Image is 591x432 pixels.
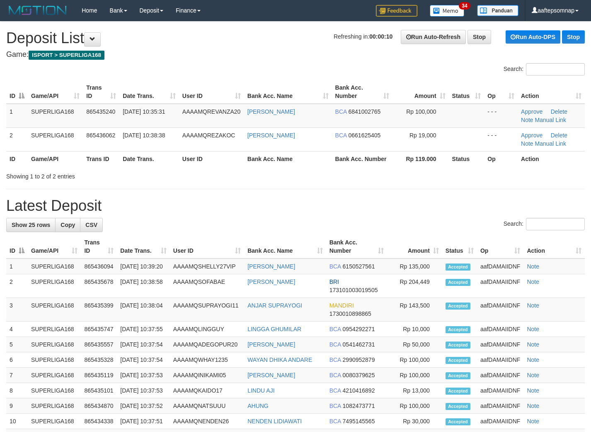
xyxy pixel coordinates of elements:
[535,140,567,147] a: Manual Link
[247,387,274,394] a: LINDU AJI
[535,117,567,123] a: Manual Link
[117,352,170,368] td: [DATE] 10:37:54
[170,235,244,259] th: User ID: activate to sort column ascending
[343,403,375,409] span: Copy 1082473771 to clipboard
[170,398,244,414] td: AAAAMQNATSUUU
[523,235,585,259] th: Action: activate to sort column ascending
[28,298,81,322] td: SUPERLIGA168
[170,322,244,337] td: AAAAMQLINGGUY
[247,403,269,409] a: AHUNG
[387,298,442,322] td: Rp 143,500
[117,383,170,398] td: [DATE] 10:37:53
[326,235,387,259] th: Bank Acc. Number: activate to sort column ascending
[6,274,28,298] td: 2
[477,414,523,429] td: aafDAMAIIDNF
[247,418,302,425] a: NENDEN LIDIAWATI
[6,169,240,181] div: Showing 1 to 2 of 2 entries
[329,302,354,309] span: MANDIRI
[182,108,241,115] span: AAAAMQREVANZA20
[349,108,381,115] span: Copy 6841002765 to clipboard
[387,398,442,414] td: Rp 100,000
[81,398,117,414] td: 865434870
[329,263,341,270] span: BCA
[343,326,375,332] span: Copy 0954292271 to clipboard
[247,356,312,363] a: WAYAN DHIKA ANDARE
[504,63,585,76] label: Search:
[446,303,470,310] span: Accepted
[527,403,539,409] a: Note
[446,342,470,349] span: Accepted
[28,235,81,259] th: Game/API: activate to sort column ascending
[387,274,442,298] td: Rp 204,449
[247,263,295,270] a: [PERSON_NAME]
[81,414,117,429] td: 865434338
[170,337,244,352] td: AAAAMQADEGOPUR20
[329,403,341,409] span: BCA
[446,388,470,395] span: Accepted
[28,104,83,128] td: SUPERLIGA168
[6,352,28,368] td: 6
[387,414,442,429] td: Rp 30,000
[527,372,539,378] a: Note
[477,235,523,259] th: Op: activate to sort column ascending
[81,383,117,398] td: 865435101
[401,30,466,44] a: Run Auto-Refresh
[28,322,81,337] td: SUPERLIGA168
[123,132,165,139] span: [DATE] 10:38:38
[6,80,28,104] th: ID: activate to sort column descending
[477,5,518,16] img: panduan.png
[83,151,119,166] th: Trans ID
[467,30,491,44] a: Stop
[247,132,295,139] a: [PERSON_NAME]
[343,263,375,270] span: Copy 6150527561 to clipboard
[6,322,28,337] td: 4
[484,151,518,166] th: Op
[86,132,115,139] span: 865436062
[6,298,28,322] td: 3
[247,326,301,332] a: LINGGA GHUMILAR
[477,337,523,352] td: aafDAMAIIDNF
[551,132,567,139] a: Delete
[81,274,117,298] td: 865435678
[406,108,436,115] span: Rp 100,000
[449,80,484,104] th: Status: activate to sort column ascending
[117,235,170,259] th: Date Trans.: activate to sort column ascending
[117,298,170,322] td: [DATE] 10:38:04
[504,218,585,230] label: Search:
[387,322,442,337] td: Rp 10,000
[117,368,170,383] td: [DATE] 10:37:53
[247,372,295,378] a: [PERSON_NAME]
[387,383,442,398] td: Rp 13,000
[28,352,81,368] td: SUPERLIGA168
[332,80,392,104] th: Bank Acc. Number: activate to sort column ascending
[247,108,295,115] a: [PERSON_NAME]
[117,398,170,414] td: [DATE] 10:37:52
[182,132,235,139] span: AAAAMQREZAKOC
[477,298,523,322] td: aafDAMAIIDNF
[244,80,332,104] th: Bank Acc. Name: activate to sort column ascending
[247,341,295,348] a: [PERSON_NAME]
[477,259,523,274] td: aafDAMAIIDNF
[387,352,442,368] td: Rp 100,000
[518,80,585,104] th: Action: activate to sort column ascending
[329,326,341,332] span: BCA
[521,108,543,115] a: Approve
[329,287,378,293] span: Copy 173101003019505 to clipboard
[117,322,170,337] td: [DATE] 10:37:55
[343,418,375,425] span: Copy 7495145565 to clipboard
[329,418,341,425] span: BCA
[446,357,470,364] span: Accepted
[28,383,81,398] td: SUPERLIGA168
[477,383,523,398] td: aafDAMAIIDNF
[117,259,170,274] td: [DATE] 10:39:20
[335,132,347,139] span: BCA
[83,80,119,104] th: Trans ID: activate to sort column ascending
[6,337,28,352] td: 5
[527,418,539,425] a: Note
[329,310,371,317] span: Copy 1730010898865 to clipboard
[446,264,470,271] span: Accepted
[247,302,302,309] a: ANJAR SUPRAYOGI
[392,151,449,166] th: Rp 119.000
[332,151,392,166] th: Bank Acc. Number
[446,372,470,379] span: Accepted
